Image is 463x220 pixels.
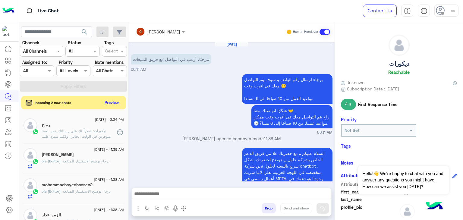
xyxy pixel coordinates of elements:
label: Tags [104,39,114,46]
button: select flow [142,203,152,213]
label: Status [68,39,81,46]
h6: Notes [341,160,353,165]
label: Channel: [22,39,39,46]
img: WhatsApp [33,159,39,165]
span: 4 s [341,99,356,110]
h6: Priority [341,117,357,122]
span: برجاء توضيح الاسفسار للمتابعه [61,159,109,163]
img: defaultAdmin.png [24,148,37,162]
p: 26/8/2025, 6:11 AM [131,54,211,64]
span: 06:11 AM [317,130,332,136]
p: [PERSON_NAME] opened handover mode [131,135,332,142]
img: defaultAdmin.png [389,35,409,55]
a: tab [401,5,413,17]
img: send attachment [134,205,142,212]
h6: Attributes [341,173,362,178]
img: send message [320,205,326,211]
a: Contact Us [363,5,397,17]
button: Apply Filters [20,81,127,92]
h5: mohammadsoyedhossen2 [42,182,93,187]
span: first_name [341,189,398,195]
img: send voice note [172,205,179,212]
h5: رماح [42,122,50,127]
label: Priority [59,59,73,65]
span: [DATE] - 11:38 AM [94,177,124,182]
button: Send and close [280,203,312,213]
span: search [81,28,88,36]
span: ola (Editor) [42,189,61,193]
img: defaultAdmin.png [400,204,415,219]
span: Attribute Name [341,181,398,187]
img: tab [26,7,33,14]
img: profile [449,7,457,15]
span: Hello!👋 We're happy to chat with you and answer any questions you might have. How can we assist y... [358,166,449,194]
p: 26/8/2025, 6:11 AM [242,74,332,104]
span: Unknown [341,79,364,86]
small: Human Handover [293,30,318,34]
p: 26/8/2025, 6:11 AM [251,105,332,128]
span: 06:11 AM [131,67,146,72]
h6: Reachable [388,69,410,75]
h6: Tags [341,143,457,149]
span: [DATE] - 11:39 AM [94,147,124,152]
span: First Response Time [358,101,398,108]
span: last_name [341,196,398,203]
button: search [77,27,92,39]
span: 11:38 AM [264,136,281,141]
span: السلام عليكم .. مع حضرتك علا من فريق الدعم الخاص بشركه حلول ,,, هوضح لحضرتك بشكل سريع بالنسبه لحل... [244,151,329,213]
button: Preview [102,98,121,107]
button: Drop [262,203,276,213]
img: Logo [2,5,14,17]
div: Select [104,48,118,55]
img: hulul-logo.png [424,196,445,217]
img: tab [420,8,427,14]
img: tab [404,8,411,14]
img: select flow [144,206,149,211]
img: WhatsApp [33,189,39,195]
img: Trigger scenario [154,206,159,211]
span: Incoming 2 new chats [35,100,71,105]
h5: الزمن غدار [42,212,61,218]
h5: ابو سامي [42,152,74,157]
span: profile_pic [341,204,398,218]
span: ola (Editor) [42,159,61,163]
p: 26/8/2025, 11:38 AM [242,148,332,215]
h6: [DATE] [215,42,248,46]
label: Assigned to: [22,59,47,65]
img: defaultAdmin.png [24,118,37,132]
span: ديكورات [94,129,106,133]
span: [DATE] - 11:38 AM [94,207,124,212]
img: defaultAdmin.png [24,178,37,192]
span: برجاء توضيح الاستفسار للمتابعه [61,189,111,193]
p: Live Chat [38,7,59,15]
span: [DATE] - 3:34 PM [95,117,124,122]
span: Subscription Date : [DATE] [347,86,399,92]
label: Note mentions [95,59,124,65]
h5: ديكورات [389,60,409,67]
span: ‏شكراً لك على رسالتك. نحن لسنا متوفرين في الوقت الحالي، ولكننا سنرد عليك في أسرع وقت ممكن. [42,129,111,144]
img: 114004088273201 [2,26,13,37]
img: WhatsApp [33,129,39,135]
button: create order [162,203,172,213]
img: create order [164,206,169,211]
button: Trigger scenario [152,203,162,213]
